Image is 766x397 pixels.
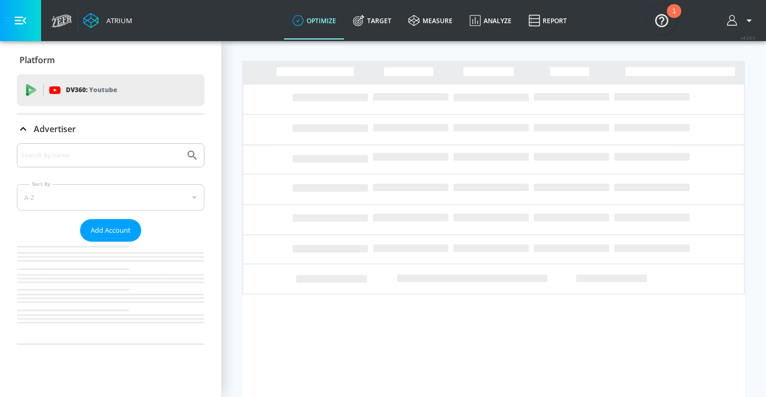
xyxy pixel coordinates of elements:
div: 1 [672,11,676,25]
nav: list of Advertiser [17,242,204,344]
a: measure [400,2,461,39]
a: Atrium [83,13,132,28]
p: Youtube [89,84,117,95]
label: Sort By [30,181,53,187]
a: optimize [284,2,345,39]
div: Advertiser [17,143,204,344]
a: Analyze [461,2,520,39]
a: Report [520,2,575,39]
div: Advertiser [17,114,204,144]
div: A-Z [17,184,204,211]
div: Platform [17,45,204,75]
button: Add Account [80,219,141,242]
span: v 4.24.0 [741,35,755,41]
input: Search by name [21,148,181,162]
button: Open Resource Center, 1 new notification [647,5,676,35]
div: Atrium [102,16,132,25]
p: Advertiser [34,123,76,135]
p: DV360: [66,84,117,96]
span: Add Account [91,224,131,236]
div: DV360: Youtube [17,74,204,106]
p: Platform [19,54,55,66]
a: Target [345,2,400,39]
